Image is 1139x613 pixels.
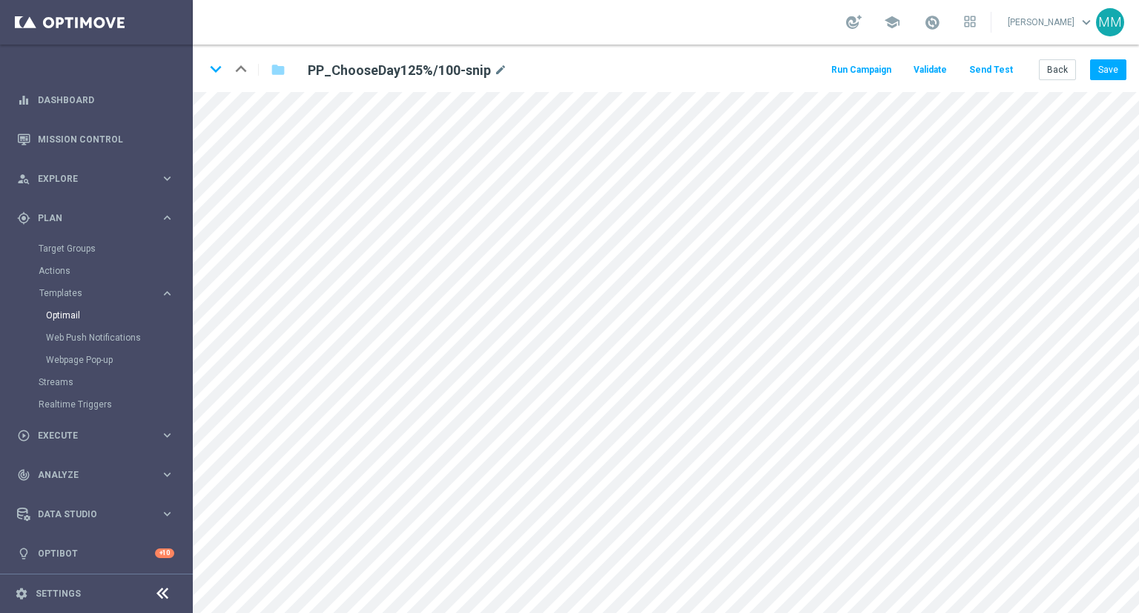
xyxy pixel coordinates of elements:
span: Plan [38,214,160,223]
div: Optimail [46,304,191,327]
button: lightbulb Optibot +10 [16,548,175,560]
span: keyboard_arrow_down [1078,14,1095,30]
i: folder [271,61,285,79]
i: equalizer [17,94,30,107]
span: Templates [39,289,145,298]
h2: PP_ChooseDay125%/100-snip [308,62,491,79]
span: school [884,14,900,30]
div: +10 [155,548,174,558]
button: play_circle_outline Execute keyboard_arrow_right [16,430,175,442]
span: Data Studio [38,510,160,519]
div: Streams [39,371,191,393]
span: Explore [38,174,160,183]
i: keyboard_arrow_right [160,171,174,186]
a: Web Push Notifications [46,332,154,344]
a: Streams [39,376,154,388]
a: Actions [39,265,154,277]
a: Realtime Triggers [39,399,154,410]
div: MM [1096,8,1124,36]
button: gps_fixed Plan keyboard_arrow_right [16,212,175,224]
button: Mission Control [16,134,175,145]
span: Validate [914,65,947,75]
i: track_changes [17,468,30,482]
i: lightbulb [17,547,30,560]
i: person_search [17,172,30,186]
button: Data Studio keyboard_arrow_right [16,508,175,520]
button: Back [1039,59,1076,80]
span: Analyze [38,471,160,479]
i: keyboard_arrow_right [160,428,174,442]
div: Realtime Triggers [39,393,191,416]
button: Save [1090,59,1126,80]
div: Data Studio [17,508,160,521]
a: [PERSON_NAME]keyboard_arrow_down [1006,11,1096,33]
div: Mission Control [17,119,174,159]
button: person_search Explore keyboard_arrow_right [16,173,175,185]
i: mode_edit [494,62,507,79]
button: Validate [911,60,949,80]
button: Run Campaign [829,60,894,80]
div: Explore [17,172,160,186]
i: keyboard_arrow_down [205,58,227,80]
a: Target Groups [39,243,154,255]
div: Execute [17,429,160,442]
a: Webpage Pop-up [46,354,154,366]
button: folder [269,58,287,82]
a: Optimail [46,309,154,321]
i: gps_fixed [17,212,30,225]
div: Dashboard [17,80,174,119]
div: Optibot [17,534,174,573]
button: Templates keyboard_arrow_right [39,287,175,299]
i: keyboard_arrow_right [160,507,174,521]
div: Target Groups [39,237,191,260]
a: Mission Control [38,119,174,159]
div: Plan [17,212,160,225]
button: equalizer Dashboard [16,94,175,106]
a: Settings [36,589,81,598]
i: settings [15,587,28,600]
div: Analyze [17,468,160,482]
div: Actions [39,260,191,282]
button: Send Test [967,60,1015,80]
div: Templates [39,289,160,298]
i: play_circle_outline [17,429,30,442]
i: keyboard_arrow_right [160,286,174,301]
div: Templates [39,282,191,371]
div: Web Push Notifications [46,327,191,349]
div: Webpage Pop-up [46,349,191,371]
span: Execute [38,431,160,440]
a: Optibot [38,534,155,573]
a: Dashboard [38,80,174,119]
i: keyboard_arrow_right [160,211,174,225]
i: keyboard_arrow_right [160,468,174,482]
button: track_changes Analyze keyboard_arrow_right [16,469,175,481]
